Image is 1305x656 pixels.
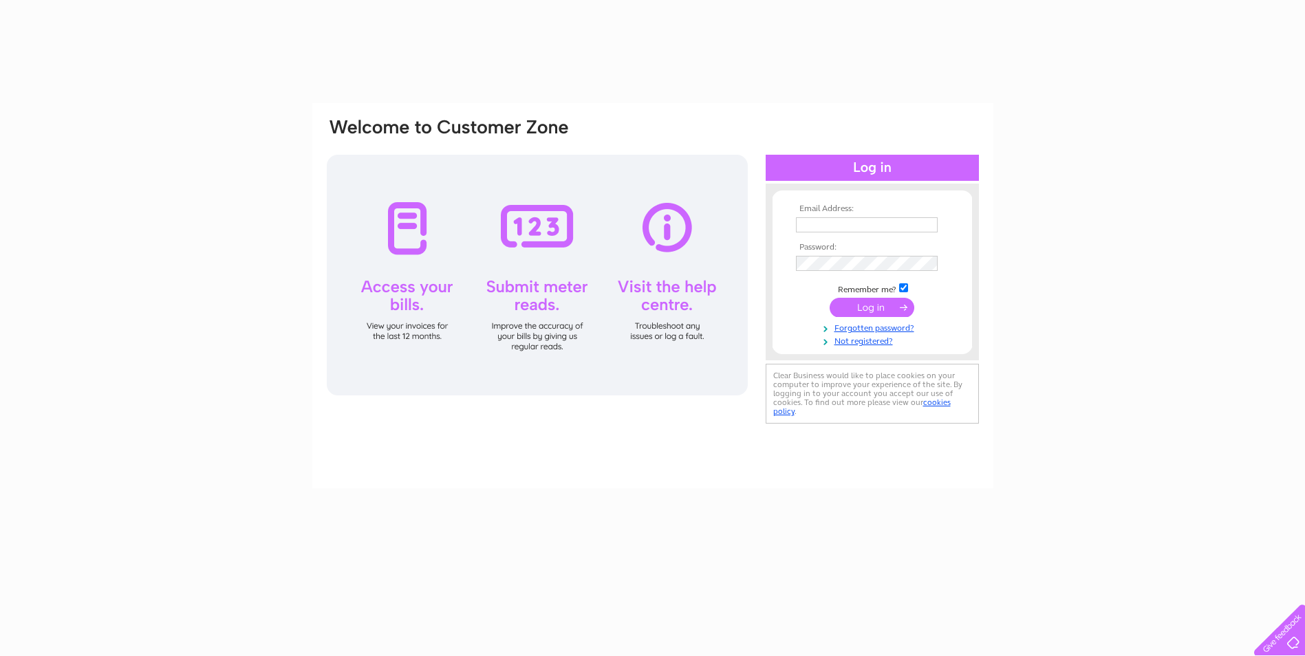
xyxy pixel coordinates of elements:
[766,364,979,424] div: Clear Business would like to place cookies on your computer to improve your experience of the sit...
[922,258,933,269] img: npw-badge-icon-locked.svg
[922,219,933,230] img: npw-badge-icon-locked.svg
[830,298,914,317] input: Submit
[792,281,952,295] td: Remember me?
[796,334,952,347] a: Not registered?
[796,320,952,334] a: Forgotten password?
[773,397,951,416] a: cookies policy
[792,243,952,252] th: Password:
[792,204,952,214] th: Email Address:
